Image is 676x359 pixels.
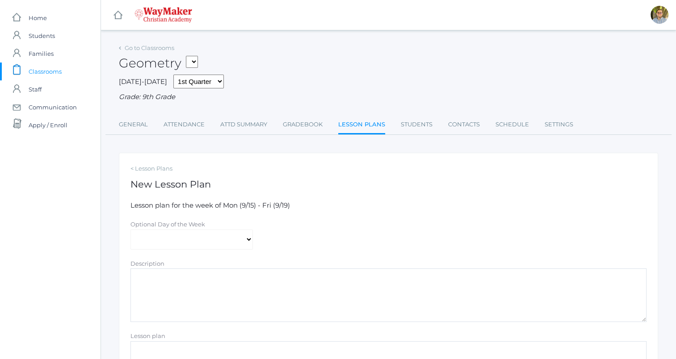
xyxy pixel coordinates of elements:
span: Communication [29,98,77,116]
span: [DATE]-[DATE] [119,77,167,86]
div: Kylen Braileanu [651,6,668,24]
span: Staff [29,80,42,98]
a: General [119,116,148,134]
a: Go to Classrooms [125,44,174,51]
a: Schedule [495,116,529,134]
span: Apply / Enroll [29,116,67,134]
label: Optional Day of the Week [130,221,205,228]
a: Attd Summary [220,116,267,134]
label: Description [130,260,164,267]
div: Grade: 9th Grade [119,92,658,102]
span: Lesson plan for the week of Mon (9/15) - Fri (9/19) [130,201,290,209]
a: Attendance [164,116,205,134]
span: Families [29,45,54,63]
a: Settings [545,116,573,134]
h2: Geometry [119,56,198,70]
label: Lesson plan [130,332,165,339]
a: Gradebook [283,116,323,134]
span: Home [29,9,47,27]
h1: New Lesson Plan [130,179,647,189]
img: waymaker-logo-stack-white-1602f2b1af18da31a5905e9982d058868370996dac5278e84edea6dabf9a3315.png [134,7,192,23]
span: Classrooms [29,63,62,80]
a: Lesson Plans [338,116,385,135]
a: < Lesson Plans [130,164,647,173]
a: Contacts [448,116,480,134]
span: Students [29,27,55,45]
a: Students [401,116,432,134]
